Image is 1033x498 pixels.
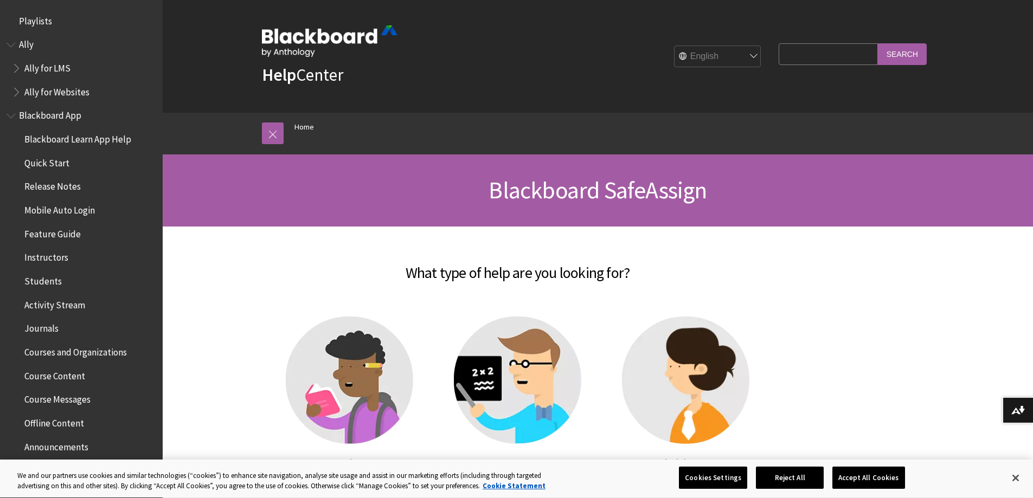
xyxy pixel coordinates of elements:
[24,296,85,311] span: Activity Stream
[496,456,540,469] span: Instructor
[489,175,707,205] span: Blackboard SafeAssign
[679,467,747,489] button: Cookies Settings
[24,225,81,240] span: Feature Guide
[262,64,343,86] a: HelpCenter
[7,36,156,101] nav: Book outline for Anthology Ally Help
[832,467,904,489] button: Accept All Cookies
[24,367,85,381] span: Course Content
[332,456,367,469] span: Student
[613,316,759,469] a: Administrator help Administrator
[294,120,314,134] a: Home
[454,316,581,444] img: Instructor help
[675,46,761,68] select: Site Language Selector
[656,456,716,469] span: Administrator
[262,25,397,57] img: Blackboard by Anthology
[24,201,95,216] span: Mobile Auto Login
[24,391,91,405] span: Course Messages
[17,470,568,491] div: We and our partners use cookies and similar technologies (“cookies”) to enhance site navigation, ...
[24,178,81,192] span: Release Notes
[19,12,52,27] span: Playlists
[756,467,824,489] button: Reject All
[24,83,89,98] span: Ally for Websites
[19,36,34,50] span: Ally
[24,59,70,74] span: Ally for LMS
[24,272,62,287] span: Students
[277,316,423,469] a: Student help Student
[622,316,749,444] img: Administrator help
[24,438,88,452] span: Announcements
[445,316,591,469] a: Instructor help Instructor
[1004,466,1028,490] button: Close
[24,320,59,334] span: Journals
[24,249,68,263] span: Instructors
[262,64,296,86] strong: Help
[24,154,69,169] span: Quick Start
[24,343,127,358] span: Courses and Organizations
[24,130,131,145] span: Blackboard Learn App Help
[286,316,413,444] img: Student help
[483,482,546,491] a: More information about your privacy, opens in a new tab
[182,248,854,284] h2: What type of help are you looking for?
[19,107,81,121] span: Blackboard App
[24,414,84,429] span: Offline Content
[878,43,927,64] input: Search
[7,12,156,30] nav: Book outline for Playlists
